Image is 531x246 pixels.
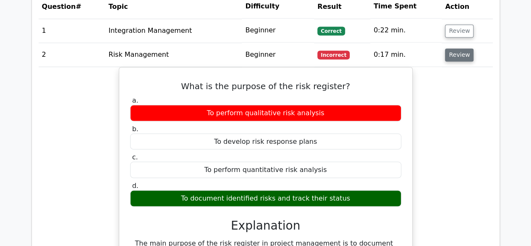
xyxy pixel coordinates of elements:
span: b. [132,124,139,132]
td: Risk Management [105,43,242,67]
button: Review [445,48,473,61]
span: Correct [317,26,345,35]
div: To perform qualitative risk analysis [130,105,401,121]
td: 2 [39,43,105,67]
button: Review [445,24,473,37]
div: To develop risk response plans [130,133,401,150]
span: c. [132,153,138,161]
span: Question [42,3,76,11]
h5: What is the purpose of the risk register? [129,81,402,91]
span: d. [132,181,139,189]
td: Beginner [242,43,314,67]
td: 1 [39,19,105,42]
span: a. [132,96,139,104]
h3: Explanation [135,218,396,233]
td: Beginner [242,19,314,42]
td: 0:17 min. [370,43,442,67]
span: Incorrect [317,50,350,59]
td: Integration Management [105,19,242,42]
td: 0:22 min. [370,19,442,42]
div: To document identified risks and track their status [130,190,401,206]
div: To perform quantitative risk analysis [130,161,401,178]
